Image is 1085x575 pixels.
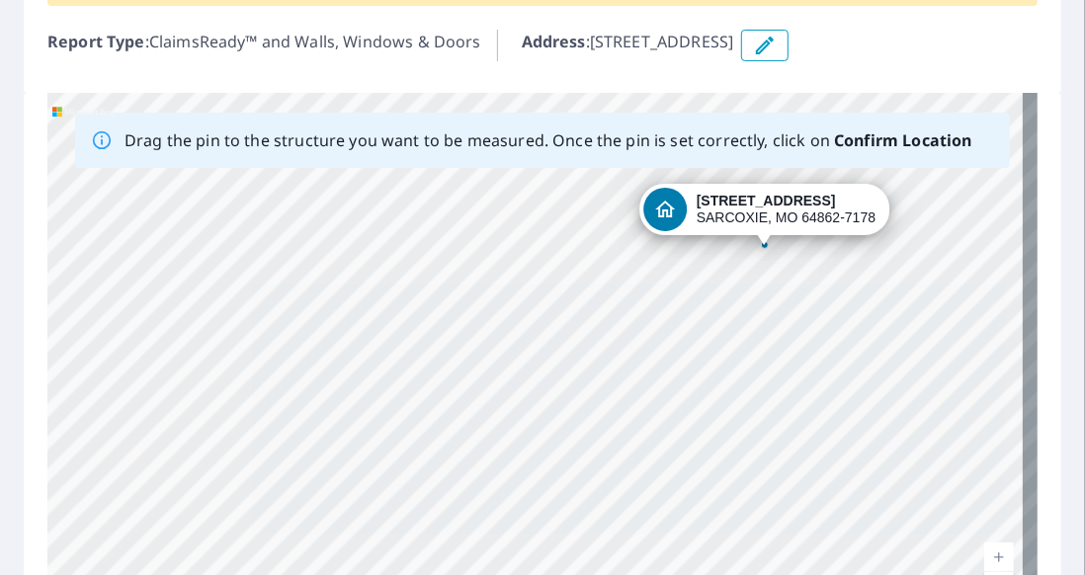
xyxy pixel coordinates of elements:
p: Drag the pin to the structure you want to be measured. Once the pin is set correctly, click on [125,128,972,152]
p: : [STREET_ADDRESS] [522,30,734,61]
strong: [STREET_ADDRESS] [697,193,836,208]
b: Report Type [47,31,145,52]
b: Address [522,31,586,52]
div: Dropped pin, building 1, Residential property, 714 COUNTY ROAD 30 SARCOXIE, MO 64862-7178 [639,184,889,245]
a: Current Level 15, Zoom In [984,542,1014,572]
b: Confirm Location [834,129,971,151]
div: SARCOXIE, MO 64862-7178 [697,193,876,226]
p: : ClaimsReady™ and Walls, Windows & Doors [47,30,481,61]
